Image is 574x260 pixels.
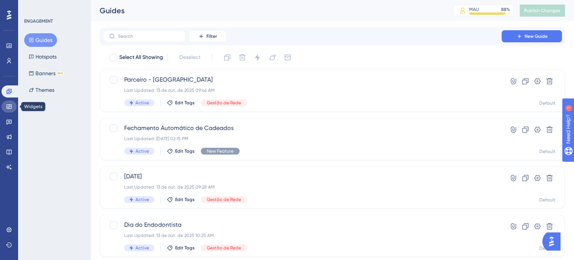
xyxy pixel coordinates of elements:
[119,53,163,62] span: Select All Showing
[24,18,53,24] div: ENGAGEMENT
[539,245,556,251] div: Default
[167,245,195,251] button: Edit Tags
[57,71,64,75] div: BETA
[124,184,480,190] div: Last Updated: 13 de out. de 2025 09:28 AM
[124,232,480,238] div: Last Updated: 13 de out. de 2025 10:25 AM
[24,33,57,47] button: Guides
[207,245,241,251] span: Gestão de Rede
[207,100,241,106] span: Gestão de Rede
[135,245,149,251] span: Active
[502,30,562,42] button: New Guide
[207,197,241,203] span: Gestão de Rede
[175,148,195,154] span: Edit Tags
[24,83,59,97] button: Themes
[124,136,480,142] div: Last Updated: [DATE] 02:15 PM
[118,34,179,39] input: Search
[175,245,195,251] span: Edit Tags
[189,30,226,42] button: Filter
[501,6,510,12] div: 88 %
[524,8,560,14] span: Publish Changes
[469,6,479,12] div: MAU
[52,4,55,10] div: 1
[179,53,200,62] span: Deselect
[539,149,556,155] div: Default
[520,5,565,17] button: Publish Changes
[135,197,149,203] span: Active
[525,33,548,39] span: New Guide
[24,50,61,63] button: Hotspots
[167,148,195,154] button: Edit Tags
[124,124,480,133] span: Fechamento Automático de Cadeados
[542,230,565,253] iframe: UserGuiding AI Assistant Launcher
[124,172,480,181] span: [DATE]
[207,148,234,154] span: New Feature
[175,100,195,106] span: Edit Tags
[167,100,195,106] button: Edit Tags
[24,67,68,80] button: BannersBETA
[175,197,195,203] span: Edit Tags
[172,51,207,64] button: Deselect
[539,100,556,106] div: Default
[124,87,480,93] div: Last Updated: 13 de out. de 2025 09:46 AM
[18,2,47,11] span: Need Help?
[100,5,434,16] div: Guides
[124,75,480,84] span: Parceiro - [GEOGRAPHIC_DATA]
[135,148,149,154] span: Active
[206,33,217,39] span: Filter
[539,197,556,203] div: Default
[135,100,149,106] span: Active
[124,220,480,229] span: Dia do Endodontista
[167,197,195,203] button: Edit Tags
